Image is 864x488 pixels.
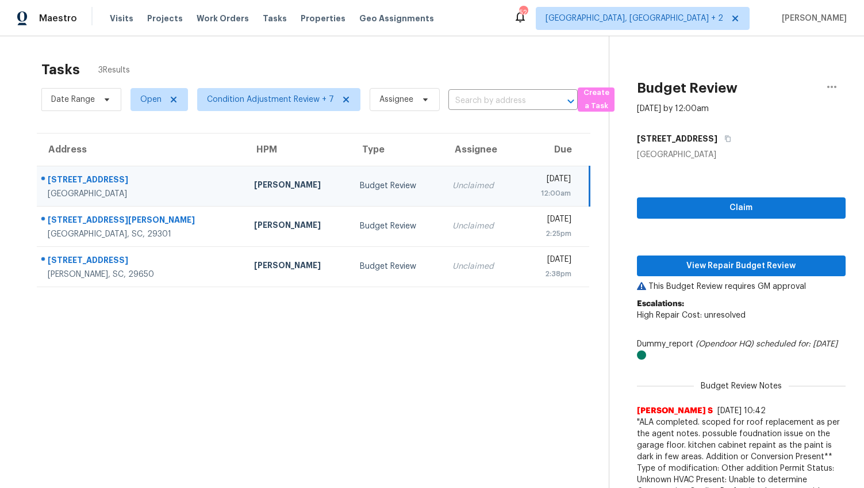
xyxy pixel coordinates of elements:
[110,13,133,24] span: Visits
[646,201,836,215] span: Claim
[637,103,709,115] div: [DATE] by 12:00am
[452,261,508,272] div: Unclaimed
[527,173,570,188] div: [DATE]
[527,254,571,268] div: [DATE]
[777,13,847,24] span: [PERSON_NAME]
[48,269,236,280] div: [PERSON_NAME], SC, 29650
[717,407,766,415] span: [DATE] 10:42
[637,82,738,94] h2: Budget Review
[637,256,846,277] button: View Repair Budget Review
[578,87,615,112] button: Create a Task
[379,94,413,105] span: Assignee
[527,188,570,199] div: 12:00am
[48,228,236,240] div: [GEOGRAPHIC_DATA], SC, 29301
[696,340,754,348] i: (Opendoor HQ)
[263,14,287,22] span: Tasks
[637,338,846,361] div: Dummy_report
[197,13,249,24] span: Work Orders
[147,13,183,24] span: Projects
[360,180,435,192] div: Budget Review
[360,220,435,232] div: Budget Review
[207,94,334,105] span: Condition Adjustment Review + 7
[546,13,723,24] span: [GEOGRAPHIC_DATA], [GEOGRAPHIC_DATA] + 2
[519,7,527,18] div: 52
[48,174,236,188] div: [STREET_ADDRESS]
[517,134,589,166] th: Due
[527,228,571,239] div: 2:25pm
[637,281,846,292] p: This Budget Review requires GM approval
[452,180,508,192] div: Unclaimed
[527,213,571,228] div: [DATE]
[254,179,341,193] div: [PERSON_NAME]
[637,197,846,219] button: Claim
[717,128,733,149] button: Copy Address
[637,405,713,417] span: [PERSON_NAME] S
[254,260,341,274] div: [PERSON_NAME]
[637,149,846,161] div: [GEOGRAPHIC_DATA]
[37,134,245,166] th: Address
[98,64,130,76] span: 3 Results
[245,134,351,166] th: HPM
[301,13,345,24] span: Properties
[646,259,836,273] span: View Repair Budget Review
[51,94,95,105] span: Date Range
[39,13,77,24] span: Maestro
[637,300,684,308] b: Escalations:
[583,86,609,113] span: Create a Task
[637,133,717,144] h5: [STREET_ADDRESS]
[527,268,571,280] div: 2:38pm
[637,311,746,319] span: High Repair Cost: unresolved
[254,219,341,234] div: [PERSON_NAME]
[359,13,434,24] span: Geo Assignments
[360,261,435,272] div: Budget Review
[48,188,236,200] div: [GEOGRAPHIC_DATA]
[48,254,236,269] div: [STREET_ADDRESS]
[694,380,789,392] span: Budget Review Notes
[48,214,236,228] div: [STREET_ADDRESS][PERSON_NAME]
[452,220,508,232] div: Unclaimed
[563,93,579,109] button: Open
[41,64,80,75] h2: Tasks
[756,340,838,348] i: scheduled for: [DATE]
[140,94,162,105] span: Open
[448,92,546,110] input: Search by address
[443,134,517,166] th: Assignee
[351,134,444,166] th: Type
